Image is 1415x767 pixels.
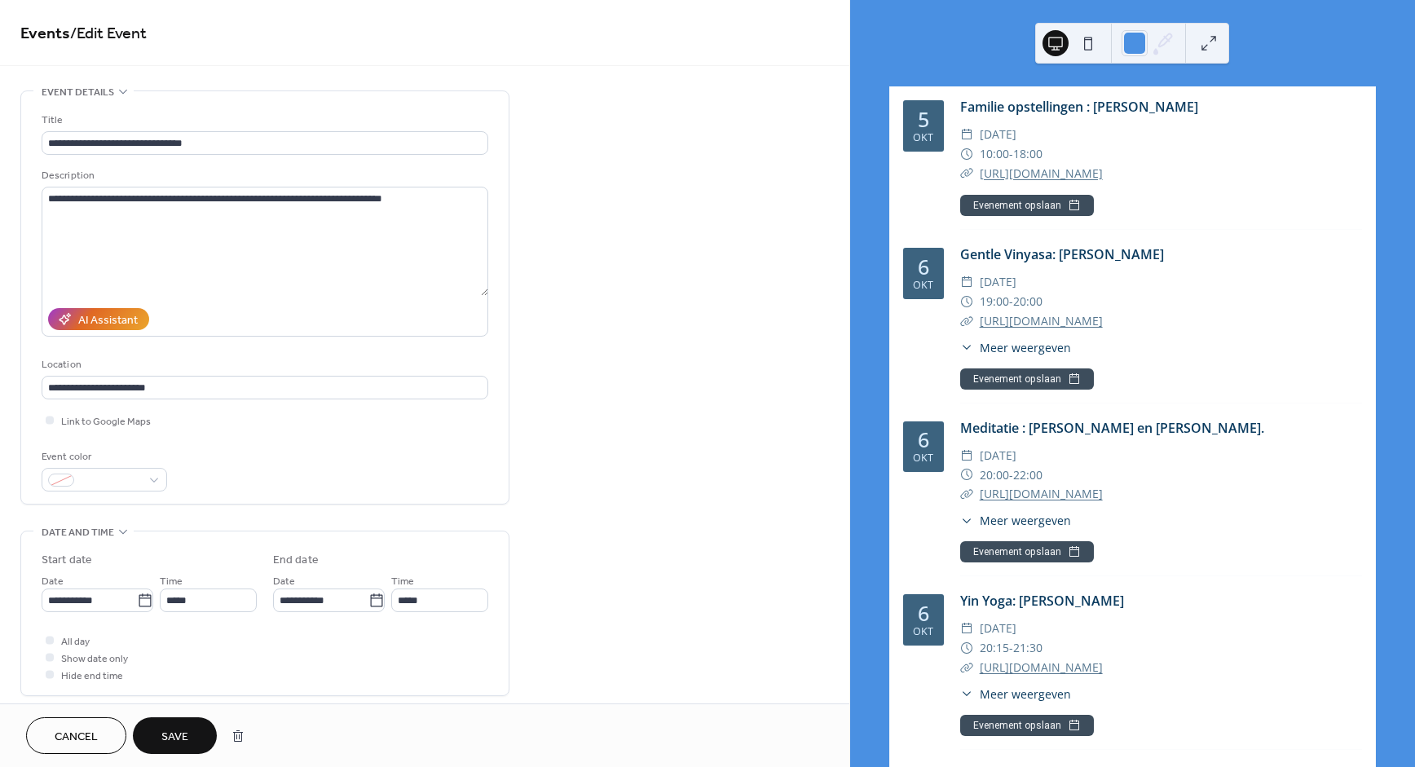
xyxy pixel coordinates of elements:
[61,413,151,430] span: Link to Google Maps
[960,685,973,703] div: ​
[913,280,933,291] div: okt
[20,18,70,50] a: Events
[78,312,138,329] div: AI Assistant
[980,638,1009,658] span: 20:15
[980,685,1071,703] span: Meer weergeven
[960,311,973,331] div: ​
[918,603,929,624] div: 6
[960,125,973,144] div: ​
[980,486,1103,501] a: [URL][DOMAIN_NAME]
[26,717,126,754] button: Cancel
[55,729,98,746] span: Cancel
[960,339,973,356] div: ​
[913,133,933,143] div: okt
[918,109,929,130] div: 5
[980,292,1009,311] span: 19:00
[918,430,929,450] div: 6
[1013,144,1043,164] span: 18:00
[42,356,485,373] div: Location
[980,144,1009,164] span: 10:00
[61,633,90,650] span: All day
[960,339,1071,356] button: ​Meer weergeven
[960,512,973,529] div: ​
[960,272,973,292] div: ​
[1009,638,1013,658] span: -
[980,446,1016,465] span: [DATE]
[960,419,1264,437] a: Meditatie : [PERSON_NAME] en [PERSON_NAME].
[960,446,973,465] div: ​
[960,592,1124,610] a: Yin Yoga: [PERSON_NAME]
[160,573,183,590] span: Time
[980,165,1103,181] a: [URL][DOMAIN_NAME]
[913,453,933,464] div: okt
[61,650,128,668] span: Show date only
[42,167,485,184] div: Description
[960,658,973,677] div: ​
[913,627,933,637] div: okt
[70,18,147,50] span: / Edit Event
[391,573,414,590] span: Time
[960,685,1071,703] button: ​Meer weergeven
[273,552,319,569] div: End date
[42,524,114,541] span: Date and time
[960,98,1198,116] a: Familie opstellingen : [PERSON_NAME]
[980,619,1016,638] span: [DATE]
[42,552,92,569] div: Start date
[42,573,64,590] span: Date
[980,339,1071,356] span: Meer weergeven
[918,257,929,277] div: 6
[960,541,1094,562] button: Evenement opslaan
[980,272,1016,292] span: [DATE]
[980,659,1103,675] a: [URL][DOMAIN_NAME]
[42,112,485,129] div: Title
[273,573,295,590] span: Date
[960,512,1071,529] button: ​Meer weergeven
[960,144,973,164] div: ​
[980,313,1103,328] a: [URL][DOMAIN_NAME]
[980,465,1009,485] span: 20:00
[980,125,1016,144] span: [DATE]
[1009,292,1013,311] span: -
[960,292,973,311] div: ​
[1009,465,1013,485] span: -
[42,448,164,465] div: Event color
[960,715,1094,736] button: Evenement opslaan
[960,484,973,504] div: ​
[61,668,123,685] span: Hide end time
[1013,638,1043,658] span: 21:30
[42,84,114,101] span: Event details
[161,729,188,746] span: Save
[980,512,1071,529] span: Meer weergeven
[960,619,973,638] div: ​
[960,368,1094,390] button: Evenement opslaan
[960,164,973,183] div: ​
[1013,465,1043,485] span: 22:00
[960,465,973,485] div: ​
[960,195,1094,216] button: Evenement opslaan
[48,308,149,330] button: AI Assistant
[960,245,1164,263] a: Gentle Vinyasa: [PERSON_NAME]
[1013,292,1043,311] span: 20:00
[133,717,217,754] button: Save
[960,638,973,658] div: ​
[1009,144,1013,164] span: -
